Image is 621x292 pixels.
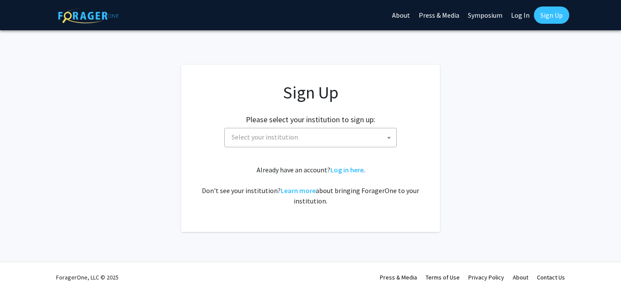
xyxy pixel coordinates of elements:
[380,273,417,281] a: Press & Media
[198,165,423,206] div: Already have an account? . Don't see your institution? about bringing ForagerOne to your institut...
[468,273,504,281] a: Privacy Policy
[513,273,528,281] a: About
[534,6,569,24] a: Sign Up
[246,115,375,124] h2: Please select your institution to sign up:
[198,82,423,103] h1: Sign Up
[58,8,119,23] img: ForagerOne Logo
[537,273,565,281] a: Contact Us
[426,273,460,281] a: Terms of Use
[281,186,316,195] a: Learn more about bringing ForagerOne to your institution
[224,128,397,147] span: Select your institution
[228,128,396,146] span: Select your institution
[330,165,364,174] a: Log in here
[232,133,298,141] span: Select your institution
